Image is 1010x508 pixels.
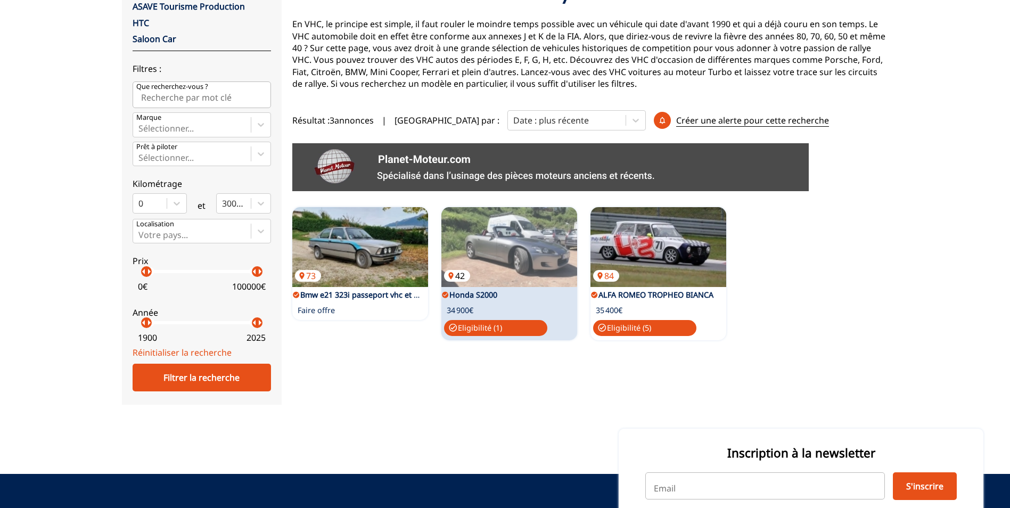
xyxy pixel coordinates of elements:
p: Prix [133,255,271,267]
p: 0 € [138,281,147,292]
p: Filtres : [133,63,271,75]
a: HTC [133,17,149,29]
p: 34 900€ [447,305,473,316]
p: arrow_right [143,265,155,278]
p: Kilométrage [133,178,271,190]
span: Résultat : 3 annonces [292,114,374,126]
a: Saloon Car [133,33,176,45]
a: Bmw e21 323i passeport vhc et régularité [300,290,449,300]
img: Honda S2000 [441,207,577,287]
p: Que recherchez-vous ? [136,82,208,92]
a: Honda S2000 [449,290,497,300]
p: [GEOGRAPHIC_DATA] par : [395,114,499,126]
a: ASAVE Tourisme Production [133,1,245,12]
p: Eligibilité ( 5 ) [593,320,697,336]
a: ALFA ROMEO TROPHEO BIANCA [598,290,713,300]
p: Faire offre [298,305,335,316]
p: 42 [444,270,470,282]
p: 100000 € [232,281,266,292]
p: arrow_left [248,265,261,278]
p: Année [133,307,271,318]
input: 0 [138,199,141,208]
p: Inscription à la newsletter [645,445,957,461]
p: arrow_right [253,265,266,278]
input: Que recherchez-vous ? [133,81,271,108]
p: arrow_left [137,316,150,329]
input: 300000 [222,199,224,208]
p: arrow_right [253,316,266,329]
span: | [382,114,387,126]
p: arrow_left [248,316,261,329]
input: Prêt à piloterSélectionner... [138,153,141,162]
p: arrow_right [143,316,155,329]
p: Localisation [136,219,174,229]
p: Créer une alerte pour cette recherche [676,114,829,127]
div: Filtrer la recherche [133,364,271,391]
p: 35 400€ [596,305,622,316]
span: check_circle [597,323,607,333]
p: Eligibilité ( 1 ) [444,320,548,336]
a: Réinitialiser la recherche [133,347,232,358]
img: ALFA ROMEO TROPHEO BIANCA [590,207,726,287]
span: check_circle [448,323,458,333]
p: Prêt à piloter [136,142,177,152]
a: Bmw e21 323i passeport vhc et régularité 73 [292,207,428,287]
p: 84 [593,270,619,282]
p: 1900 [138,332,157,343]
input: Email [645,472,885,499]
p: En VHC, le principe est simple, il faut rouler le moindre temps possible avec un véhicule qui dat... [292,18,889,89]
input: Votre pays... [138,230,141,240]
p: et [198,200,206,211]
button: S'inscrire [893,472,957,500]
img: Bmw e21 323i passeport vhc et régularité [292,207,428,287]
p: 73 [295,270,321,282]
a: Honda S200042 [441,207,577,287]
a: ALFA ROMEO TROPHEO BIANCA84 [590,207,726,287]
p: arrow_left [137,265,150,278]
p: 2025 [247,332,266,343]
p: Marque [136,113,161,122]
input: MarqueSélectionner... [138,124,141,133]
